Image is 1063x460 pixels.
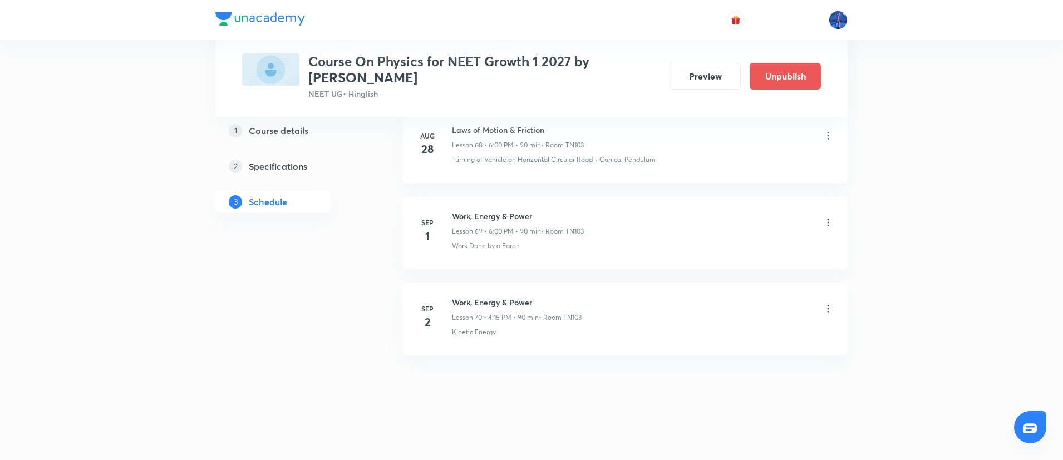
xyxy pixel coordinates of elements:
[308,53,661,86] h3: Course On Physics for NEET Growth 1 2027 by [PERSON_NAME]
[452,155,593,165] p: Turning of Vehicle on Horizontal Circular Road
[541,140,584,150] p: • Room TN103
[539,313,582,323] p: • Room TN103
[452,327,496,337] p: Kinetic Energy
[249,160,307,173] h5: Specifications
[599,155,656,165] p: Conical Pendulum
[727,11,745,29] button: avatar
[215,12,305,26] img: Company Logo
[670,63,741,90] button: Preview
[750,63,821,90] button: Unpublish
[452,124,584,136] h6: Laws of Motion & Friction
[249,195,287,209] h5: Schedule
[229,195,242,209] p: 3
[452,296,582,308] h6: Work, Energy & Power
[242,53,299,86] img: 882D6626-1481-4B48-84F4-840D7D19D3C8_plus.png
[229,124,242,137] p: 1
[308,88,661,100] p: NEET UG • Hinglish
[416,304,439,314] h6: Sep
[215,155,367,177] a: 2Specifications
[416,217,439,227] h6: Sep
[452,210,584,222] h6: Work, Energy & Power
[452,140,541,150] p: Lesson 68 • 6:00 PM • 90 min
[541,226,584,236] p: • Room TN103
[731,15,741,25] img: avatar
[229,160,242,173] p: 2
[416,227,439,244] h4: 1
[452,313,539,323] p: Lesson 70 • 4:15 PM • 90 min
[249,124,308,137] h5: Course details
[416,314,439,330] h4: 2
[215,12,305,28] a: Company Logo
[416,141,439,157] h4: 28
[452,226,541,236] p: Lesson 69 • 6:00 PM • 90 min
[595,155,597,165] div: ·
[416,131,439,141] h6: Aug
[452,241,519,251] p: Work Done by a Force
[215,120,367,142] a: 1Course details
[829,11,848,29] img: Mahesh Bhat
